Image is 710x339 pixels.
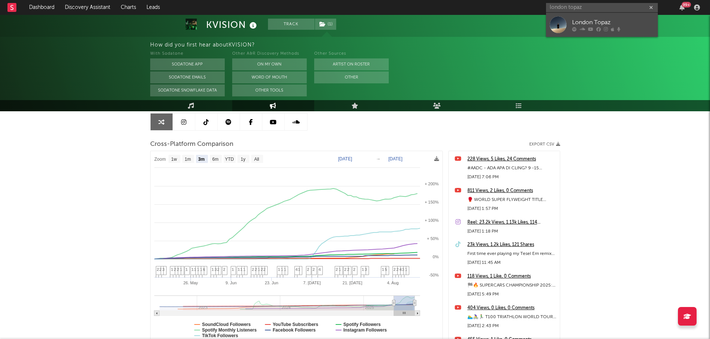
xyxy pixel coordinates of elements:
span: 1 [339,267,341,272]
text: TikTok Followers [202,333,238,338]
div: 118 Views, 1 Like, 0 Comments [467,272,556,281]
div: Other A&R Discovery Methods [232,49,307,58]
text: 1y [240,157,245,162]
text: 26. May [183,281,198,285]
text: YTD [225,157,234,162]
span: 2 [174,267,176,272]
span: 2 [217,267,220,272]
span: 1 [298,267,300,272]
div: Other Sources [314,49,389,58]
text: 23. Jun [265,281,278,285]
text: 0% [433,255,439,259]
span: 2 [177,267,179,272]
text: 7. [DATE] [303,281,321,285]
button: (1) [315,19,336,30]
span: 1 [278,267,280,272]
div: 🥊 WORLD SUPER FLYWEIGHT TITLE FIGHT! [467,195,556,204]
text: Zoom [154,157,166,162]
text: + 50% [427,236,439,241]
text: Facebook Followers [272,327,316,333]
div: 🏁🔥 SUPERCARS CHAMPIONSHIP 2025: Ipswich Super 440 SIAP MELAJU! [467,281,556,290]
div: [DATE] 11:45 AM [467,258,556,267]
span: 1 [197,267,199,272]
button: Sodatone Snowflake Data [150,84,225,96]
span: 1 [194,267,196,272]
span: 1 [171,267,173,272]
span: 2 [223,267,225,272]
div: [DATE] 1:57 PM [467,204,556,213]
span: 2 [157,267,159,272]
span: 2 [347,267,350,272]
div: KVISION [206,19,259,31]
span: 1 [382,267,384,272]
span: 4 [400,267,402,272]
span: 1 [284,267,286,272]
span: 1 [212,267,214,272]
div: [DATE] 7:06 PM [467,173,556,182]
span: 2 [255,267,257,272]
a: 404 Views, 0 Likes, 0 Comments [467,304,556,313]
text: + 200% [425,182,439,186]
span: 1 [240,267,243,272]
text: SoundCloud Followers [202,322,251,327]
button: On My Own [232,58,307,70]
text: → [376,156,381,161]
text: 21. [DATE] [343,281,362,285]
div: #AADC - ADA APA DI CLING? 9 -15 AGUSTUS 2025 [467,164,556,173]
span: 2 [264,267,266,272]
div: [DATE] 2:43 PM [467,322,556,330]
button: Other [314,71,389,83]
text: [DATE] [338,156,352,161]
text: + 150% [425,200,439,204]
a: 811 Views, 2 Likes, 0 Comments [467,186,556,195]
div: [DATE] 5:49 PM [467,290,556,299]
span: 1 [192,267,194,272]
span: 1 [200,267,202,272]
text: 6m [212,157,218,162]
input: Search for artists [546,3,658,12]
span: 2 [344,267,347,272]
span: 2 [261,267,263,272]
text: 9. Jun [225,281,237,285]
span: 2 [353,267,356,272]
button: Other Tools [232,84,307,96]
a: 228 Views, 5 Likes, 24 Comments [467,155,556,164]
span: 3 [215,267,217,272]
button: Sodatone Emails [150,71,225,83]
span: Cross-Platform Comparison [150,140,233,149]
text: Instagram Followers [343,327,387,333]
span: 3 [365,267,367,272]
text: YouTube Subscribers [272,322,318,327]
div: First time ever playing my Tesel Em remix in [GEOGRAPHIC_DATA] to my [DEMOGRAPHIC_DATA] people 🇦🇲... [467,249,556,258]
span: 1 [243,267,246,272]
text: 1w [171,157,177,162]
span: 1 [405,267,407,272]
span: 2 [397,267,399,272]
span: 2 [252,267,254,272]
span: 1 [238,267,240,272]
a: London Topaz [546,13,658,37]
div: Reel: 23.2k Views, 1.13k Likes, 114 Comments [467,218,556,227]
text: -50% [429,273,439,277]
span: 1 [186,267,188,272]
text: 3m [198,157,204,162]
text: + 100% [425,218,439,223]
span: 3 [402,267,404,272]
span: 2 [336,267,338,272]
text: 1m [184,157,191,162]
text: [DATE] [388,156,403,161]
div: With Sodatone [150,49,225,58]
text: 4. Aug [387,281,398,285]
span: 5 [385,267,387,272]
div: 99 + [682,2,691,7]
span: 4 [296,267,298,272]
text: Spotify Monthly Listeners [202,327,257,333]
span: 2 [394,267,396,272]
span: 6 [203,267,205,272]
span: 1 [258,267,260,272]
div: 23k Views, 1.2k Likes, 121 Shares [467,240,556,249]
text: Spotify Followers [343,322,381,327]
